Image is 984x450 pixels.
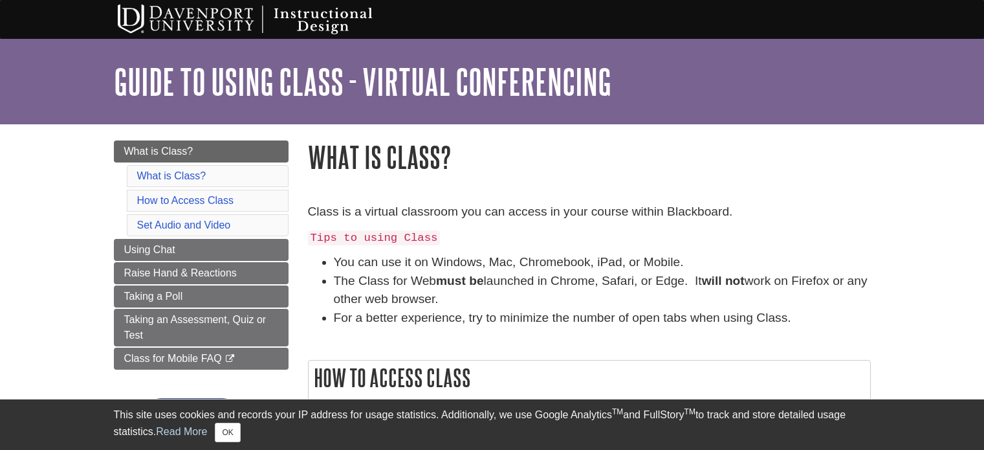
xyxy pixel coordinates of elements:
a: Set Audio and Video [137,219,231,231]
sup: TM [612,407,623,416]
strong: will not [702,274,745,287]
span: What is Class? [124,146,193,157]
li: For a better experience, try to minimize the number of open tabs when using Class. [334,309,871,328]
code: Tips to using Class [308,231,441,245]
h1: What is Class? [308,141,871,174]
a: How to Access Class [137,195,234,206]
a: Read More [156,426,207,437]
li: The Class for Web launched in Chrome, Safari, or Edge. It work on Firefox or any other web browser. [334,272,871,309]
i: This link opens in a new window [224,355,235,363]
p: Class is a virtual classroom you can access in your course within Blackboard. [308,203,871,221]
strong: must be [436,274,484,287]
span: Taking an Assessment, Quiz or Test [124,314,267,341]
span: Using Chat [124,244,175,255]
a: Taking an Assessment, Quiz or Test [114,309,289,346]
button: Close [215,423,240,442]
span: Raise Hand & Reactions [124,267,237,278]
a: What is Class? [114,141,289,163]
span: Taking a Poll [124,291,183,302]
a: Raise Hand & Reactions [114,262,289,284]
span: Class for Mobile FAQ [124,353,222,364]
a: Taking a Poll [114,286,289,308]
li: You can use it on Windows, Mac, Chromebook, iPad, or Mobile. [334,253,871,272]
div: This site uses cookies and records your IP address for usage statistics. Additionally, we use Goo... [114,407,871,442]
a: Using Chat [114,239,289,261]
h2: How to Access Class [309,361,870,395]
a: Guide to Using Class - Virtual Conferencing [114,62,611,102]
a: Class for Mobile FAQ [114,348,289,370]
button: En español [144,398,240,433]
sup: TM [684,407,695,416]
img: Davenport University Instructional Design [107,3,418,36]
a: What is Class? [137,170,206,181]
